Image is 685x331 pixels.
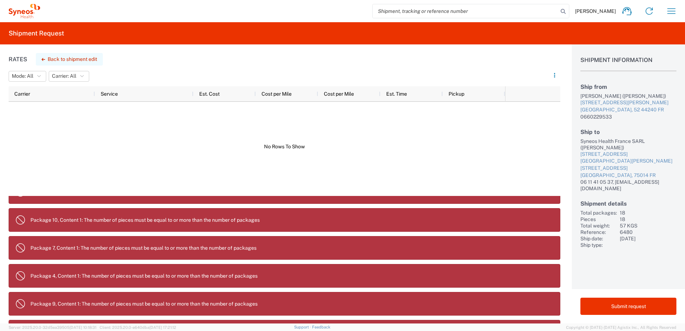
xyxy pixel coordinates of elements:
h1: Rates [9,56,27,63]
button: Submit request [580,298,676,315]
span: Est. Cost [199,91,220,97]
div: 18 [620,216,676,222]
h2: Shipment details [580,200,676,207]
p: Package 9, Content 1: The number of pieces must be equal to or more than the number of packages [30,301,554,307]
p: Package 7, Content 1: The number of pieces must be equal to or more than the number of packages [30,245,554,251]
a: Feedback [312,325,330,329]
div: [STREET_ADDRESS][PERSON_NAME] [580,99,676,106]
span: Est. Time [386,91,407,97]
div: 6480 [620,229,676,235]
h2: Ship to [580,129,676,135]
div: Ship date: [580,235,617,242]
div: 57 KGS [620,222,676,229]
span: [PERSON_NAME] [575,8,616,14]
span: [DATE] 10:18:31 [70,325,96,330]
div: [GEOGRAPHIC_DATA], 52 44240 FR [580,106,676,114]
div: [DATE] [620,235,676,242]
h2: Shipment Request [9,29,64,38]
a: [STREET_ADDRESS][GEOGRAPHIC_DATA][PERSON_NAME][STREET_ADDRESS][GEOGRAPHIC_DATA], 75014 FR [580,151,676,179]
span: Cost per Mile [324,91,354,97]
p: Package 4, Content 1: The number of pieces must be equal to or more than the number of packages [30,273,554,279]
p: Package 10, Content 1: The number of pieces must be equal to or more than the number of packages [30,217,554,223]
div: Ship type: [580,242,617,248]
span: Cost per Mile [262,91,292,97]
h2: Ship from [580,83,676,90]
button: Carrier: All [49,71,89,82]
h1: Shipment Information [580,57,676,71]
div: [STREET_ADDRESS][GEOGRAPHIC_DATA][PERSON_NAME][STREET_ADDRESS] [580,151,676,172]
span: Copyright © [DATE]-[DATE] Agistix Inc., All Rights Reserved [566,324,676,331]
span: Server: 2025.20.0-32d5ea39505 [9,325,96,330]
input: Shipment, tracking or reference number [373,4,558,18]
span: Client: 2025.20.0-e640dba [100,325,176,330]
span: Pickup [449,91,464,97]
div: Reference: [580,229,617,235]
div: 06 11 41 05 37, [EMAIL_ADDRESS][DOMAIN_NAME] [580,179,676,192]
span: Carrier: All [52,73,76,80]
div: Total packages: [580,210,617,216]
span: Carrier [14,91,30,97]
div: Pieces [580,216,617,222]
a: Support [294,325,312,329]
div: Total weight: [580,222,617,229]
span: [DATE] 17:21:12 [149,325,176,330]
div: [GEOGRAPHIC_DATA], 75014 FR [580,172,676,179]
span: Service [101,91,118,97]
div: 0660229533 [580,114,676,120]
span: Mode: All [12,73,33,80]
div: 18 [620,210,676,216]
div: [PERSON_NAME] ([PERSON_NAME]) [580,93,676,99]
div: Syneos Health France SARL ([PERSON_NAME]) [580,138,676,151]
button: Mode: All [9,71,46,82]
a: [STREET_ADDRESS][PERSON_NAME][GEOGRAPHIC_DATA], 52 44240 FR [580,99,676,113]
button: Back to shipment edit [36,53,103,66]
